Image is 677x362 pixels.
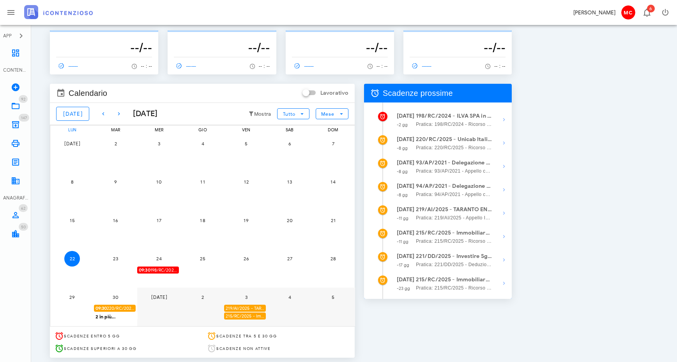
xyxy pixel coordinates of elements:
span: 14 [325,179,341,185]
small: -8 gg [397,192,408,198]
span: 24 [151,256,167,261]
span: Mese [321,111,334,117]
span: 10 [151,179,167,185]
div: [PERSON_NAME] [573,9,615,17]
small: Mostra [254,111,271,117]
small: -11 gg [397,239,409,244]
span: 198/RC/2024 - ILVA SPA in Amministrazione Straordinaria - Presentarsi in [GEOGRAPHIC_DATA] [139,267,179,274]
span: ------ [174,62,196,69]
span: Scadenze superiori a 30 gg [64,346,136,351]
div: lun [50,125,94,134]
span: 17 [151,217,167,223]
h3: --/-- [410,40,506,55]
button: 8 [64,174,80,190]
button: Mostra dettagli [496,159,512,174]
button: 4 [282,289,297,305]
span: 5 [239,141,254,147]
div: dom [311,125,355,134]
button: 28 [325,251,341,267]
div: 215/RC/2025 - Immobiliare Veledil Prima S.r.l. in liquidazione - Invio Memorie per Udienza [224,313,266,320]
strong: 215/RC/2025 - Immobiliare Veledil Prima S.r.l. in liquidazione - Invio Memorie per Udienza [416,229,493,237]
span: 15 [64,217,80,223]
span: -- : -- [141,64,152,69]
button: Mostra dettagli [496,229,512,244]
span: Scadenze tra 5 e 30 gg [216,334,277,339]
span: 30 [108,294,124,300]
span: 11 [195,179,210,185]
button: MC [619,3,637,22]
a: ------ [410,60,435,71]
a: ------ [174,60,200,71]
strong: 221/DD/2025 - Investire Sgr Spa - Depositare i documenti processuali [416,252,493,261]
span: 3 [151,141,167,147]
button: Mostra dettagli [496,275,512,291]
span: -- : -- [377,64,388,69]
div: mar [94,125,138,134]
small: -8 gg [397,145,408,151]
strong: [DATE] [397,206,415,213]
div: mer [137,125,181,134]
div: ANAGRAFICA [3,194,28,201]
button: 13 [282,174,297,190]
button: 29 [64,289,80,305]
span: Scadenze entro 5 gg [64,334,120,339]
span: 22 [64,256,80,261]
div: 219/AI/2025 - TARANTO ENERGIA Srl in Amministrazione - Depositare i documenti processuali [224,305,266,312]
div: ven [224,125,268,134]
h3: --/-- [56,40,152,55]
button: 24 [151,251,167,267]
button: 23 [108,251,124,267]
span: 18 [195,217,210,223]
strong: 215/RC/2025 - Immobiliare Veledil Prima S.r.l. in liquidazione - Presentarsi in Udienza [416,275,493,284]
button: [DATE] [151,289,167,305]
span: 4 [282,294,297,300]
span: Pratica: 220/RC/2025 - Ricorso contro Agenzia Delle Entrate - Ricossione, Comune Di [GEOGRAPHIC_D... [416,144,493,152]
span: Pratica: 198/RC/2024 - Ricorso contro Autorità Garante della Concorrenza e del Mercato (Udienza) [416,120,493,128]
button: 21 [325,212,341,228]
span: Scadenze prossime [383,87,453,99]
span: Pratica: 219/AI/2025 - Appello Incidentale contro Agenzia delle Entrate - DP II di [GEOGRAPHIC_DA... [416,214,493,222]
span: -- : -- [259,64,270,69]
span: [DATE] [64,141,81,147]
p: -------------- [292,34,388,40]
button: 5 [239,136,254,151]
small: -23 gg [397,286,410,291]
button: [DATE] [56,107,89,121]
strong: [DATE] [397,159,415,166]
strong: 219/AI/2025 - TARANTO ENERGIA Srl in Amministrazione - Depositare i documenti processuali [416,205,493,214]
span: 29 [64,294,80,300]
h3: --/-- [174,40,270,55]
button: Distintivo [637,3,656,22]
span: Pratica: 215/RC/2025 - Ricorso contro Agenzia delle Entrate - Direzione Provinciale I di [GEOGRAP... [416,284,493,292]
span: 27 [282,256,297,261]
small: -17 gg [397,262,410,268]
span: [DATE] [63,111,83,117]
span: Pratica: 94/AP/2021 - Appello contro Agenzia Delle Entrate - Ricossione, Comune Di [GEOGRAPHIC_DA... [416,191,493,198]
div: gio [181,125,225,134]
strong: 93/AP/2021 - Delegazione Pontificia Per Il Santuario [GEOGRAPHIC_DATA] - Presentarsi in [GEOGRAPH... [416,159,493,167]
span: -- : -- [494,64,506,69]
span: 4 [195,141,210,147]
button: 11 [195,174,210,190]
strong: [DATE] [397,276,415,283]
span: 21 [325,217,341,223]
span: 28 [325,256,341,261]
span: Distintivo [19,204,28,212]
button: 27 [282,251,297,267]
button: 4 [195,136,210,151]
span: ------ [56,62,79,69]
button: 19 [239,212,254,228]
span: 2 [108,141,124,147]
span: 9 [108,179,124,185]
button: 22 [64,251,80,267]
span: 3 [239,294,254,300]
span: 26 [239,256,254,261]
span: 220/RC/2025 - Unicab Italia S.r.l. a socio unico - Presentarsi in Udienza [95,305,136,312]
button: 6 [282,136,297,151]
button: 12 [239,174,254,190]
div: sab [268,125,312,134]
strong: 220/RC/2025 - Unicab Italia S.r.l. a socio unico - Presentarsi in Udienza [416,135,493,144]
button: 9 [108,174,124,190]
span: MC [621,5,635,19]
div: 2 in più... [94,313,138,320]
